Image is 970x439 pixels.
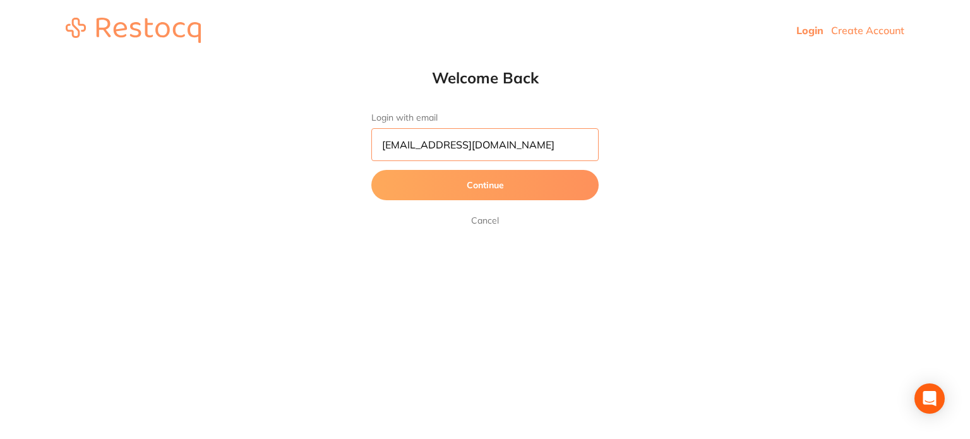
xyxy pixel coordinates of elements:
[371,112,599,123] label: Login with email
[66,18,201,43] img: restocq_logo.svg
[796,24,823,37] a: Login
[914,383,945,414] div: Open Intercom Messenger
[469,213,501,228] a: Cancel
[831,24,904,37] a: Create Account
[346,68,624,87] h1: Welcome Back
[371,170,599,200] button: Continue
